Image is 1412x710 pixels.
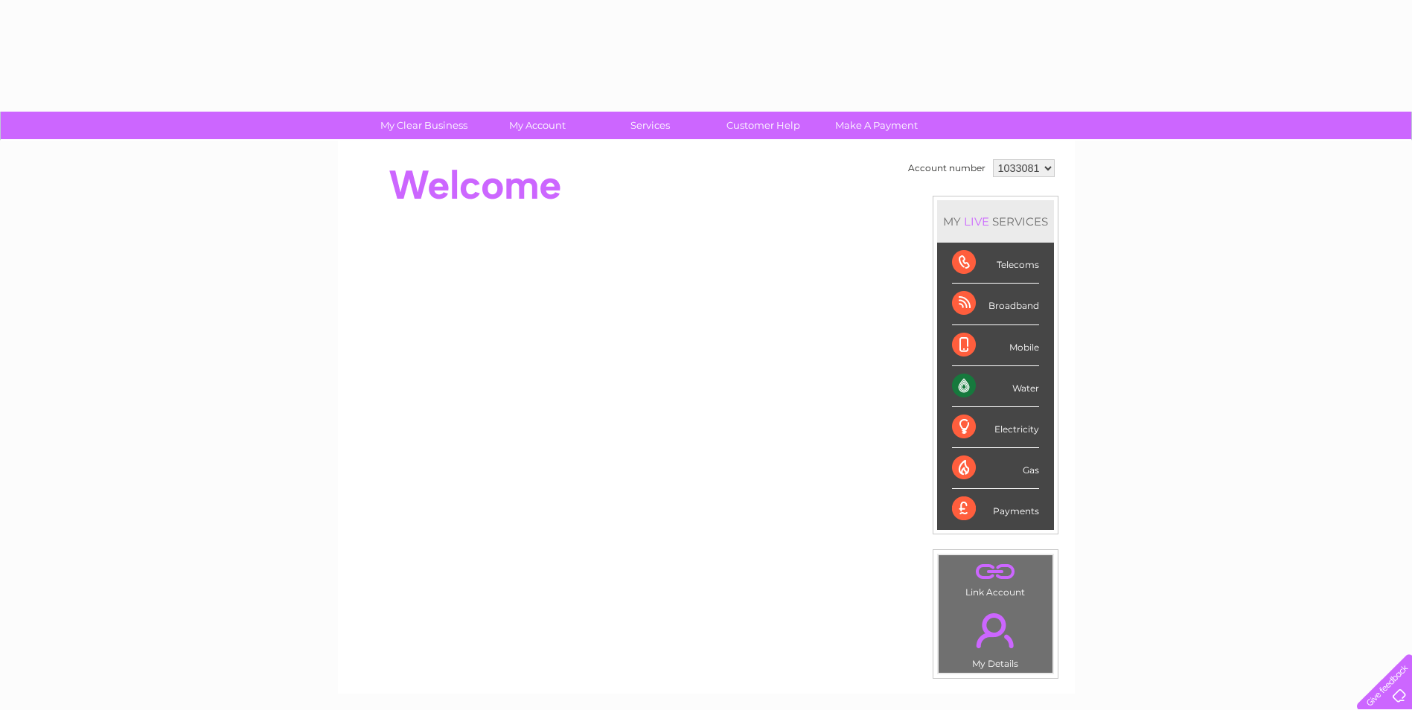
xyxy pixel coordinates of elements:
div: MY SERVICES [937,200,1054,243]
div: Telecoms [952,243,1039,284]
a: My Account [476,112,598,139]
div: Broadband [952,284,1039,324]
a: My Clear Business [362,112,485,139]
a: . [942,604,1049,656]
div: LIVE [961,214,992,228]
td: Link Account [938,554,1053,601]
a: Services [589,112,712,139]
div: Electricity [952,407,1039,448]
a: Customer Help [702,112,825,139]
a: Make A Payment [815,112,938,139]
a: . [942,559,1049,585]
td: Account number [904,156,989,181]
div: Gas [952,448,1039,489]
div: Mobile [952,325,1039,366]
td: My Details [938,601,1053,674]
div: Payments [952,489,1039,529]
div: Water [952,366,1039,407]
